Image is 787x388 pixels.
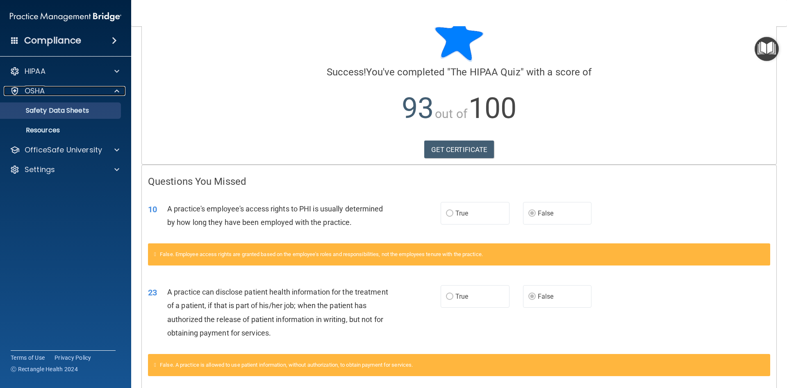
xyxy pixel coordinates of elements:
[160,251,483,257] span: False. Employee access rights are granted based on the employee's roles and responsibilities, not...
[10,9,121,25] img: PMB logo
[167,204,383,227] span: A practice's employee's access rights to PHI is usually determined by how long they have been emp...
[402,91,434,125] span: 93
[25,86,45,96] p: OSHA
[148,288,157,297] span: 23
[10,86,119,96] a: OSHA
[469,91,516,125] span: 100
[11,365,78,373] span: Ⓒ Rectangle Health 2024
[434,13,484,62] img: blue-star-rounded.9d042014.png
[455,293,468,300] span: True
[435,107,467,121] span: out of
[25,165,55,175] p: Settings
[10,165,119,175] a: Settings
[148,204,157,214] span: 10
[327,66,366,78] span: Success!
[148,176,770,187] h4: Questions You Missed
[455,209,468,217] span: True
[24,35,81,46] h4: Compliance
[5,107,117,115] p: Safety Data Sheets
[424,141,494,159] a: GET CERTIFICATE
[10,66,119,76] a: HIPAA
[538,209,554,217] span: False
[10,145,119,155] a: OfficeSafe University
[528,211,536,217] input: False
[5,126,117,134] p: Resources
[55,354,91,362] a: Privacy Policy
[450,66,520,78] span: The HIPAA Quiz
[528,294,536,300] input: False
[25,145,102,155] p: OfficeSafe University
[148,67,770,77] h4: You've completed " " with a score of
[11,354,45,362] a: Terms of Use
[25,66,45,76] p: HIPAA
[446,294,453,300] input: True
[446,211,453,217] input: True
[538,293,554,300] span: False
[167,288,388,337] span: A practice can disclose patient health information for the treatment of a patient, if that is par...
[755,37,779,61] button: Open Resource Center
[160,362,413,368] span: False. A practice is allowed to use patient information, without authorization, to obtain payment...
